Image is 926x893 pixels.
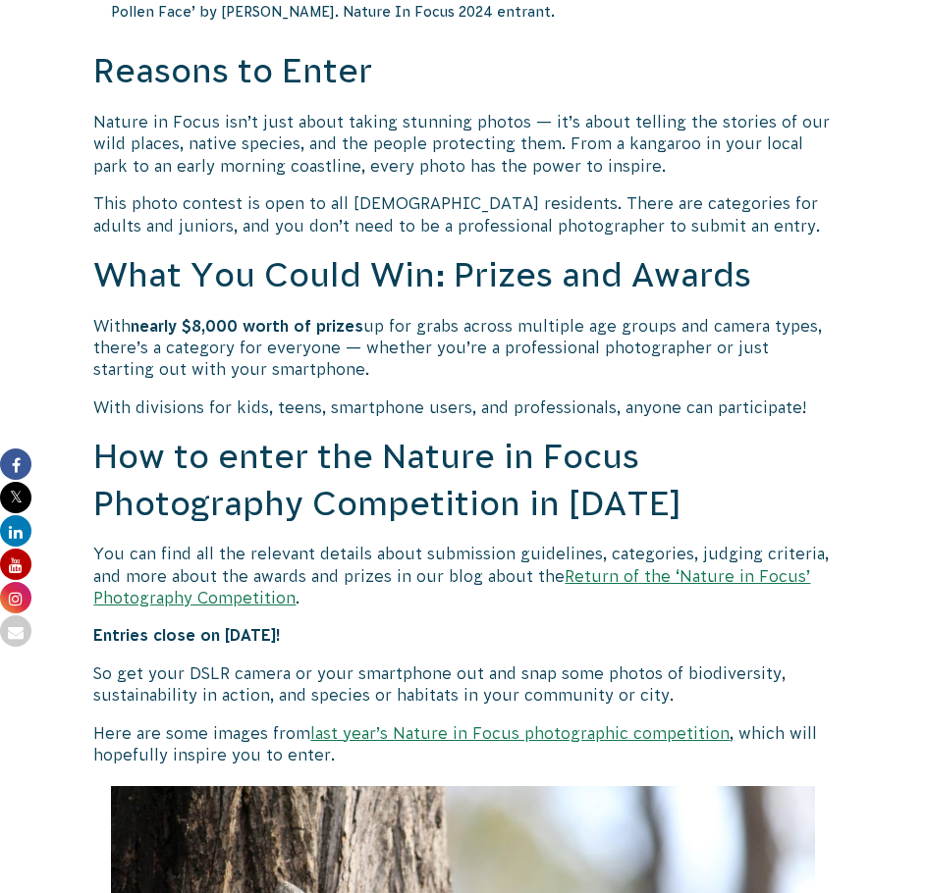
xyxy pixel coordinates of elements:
[310,724,730,742] a: last year’s Nature in Focus photographic competition
[93,315,832,381] p: With up for grabs across multiple age groups and camera types, there’s a category for everyone — ...
[93,722,832,766] p: Here are some images from , which will hopefully inspire you to enter.
[93,192,832,236] p: This photo contest is open to all [DEMOGRAPHIC_DATA] residents. There are categories for adults a...
[93,662,832,707] p: So get your DSLR camera or your smartphone out and snap some photos of biodiversity, sustainabili...
[93,434,832,527] h2: How to enter the Nature in Focus Photography Competition in [DATE]
[93,396,832,418] p: With divisions for kids, teens, smartphone users, and professionals, anyone can participate!
[93,252,832,299] h2: What You Could Win: Prizes and Awards
[93,111,832,177] p: Nature in Focus isn’t just about taking stunning photos — it’s about telling the stories of our w...
[93,543,832,608] p: You can find all the relevant details about submission guidelines, categories, judging criteria, ...
[93,626,281,644] strong: Entries close on [DATE]!
[131,317,363,335] strong: nearly $8,000 worth of prizes
[93,48,832,95] h2: Reasons to Enter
